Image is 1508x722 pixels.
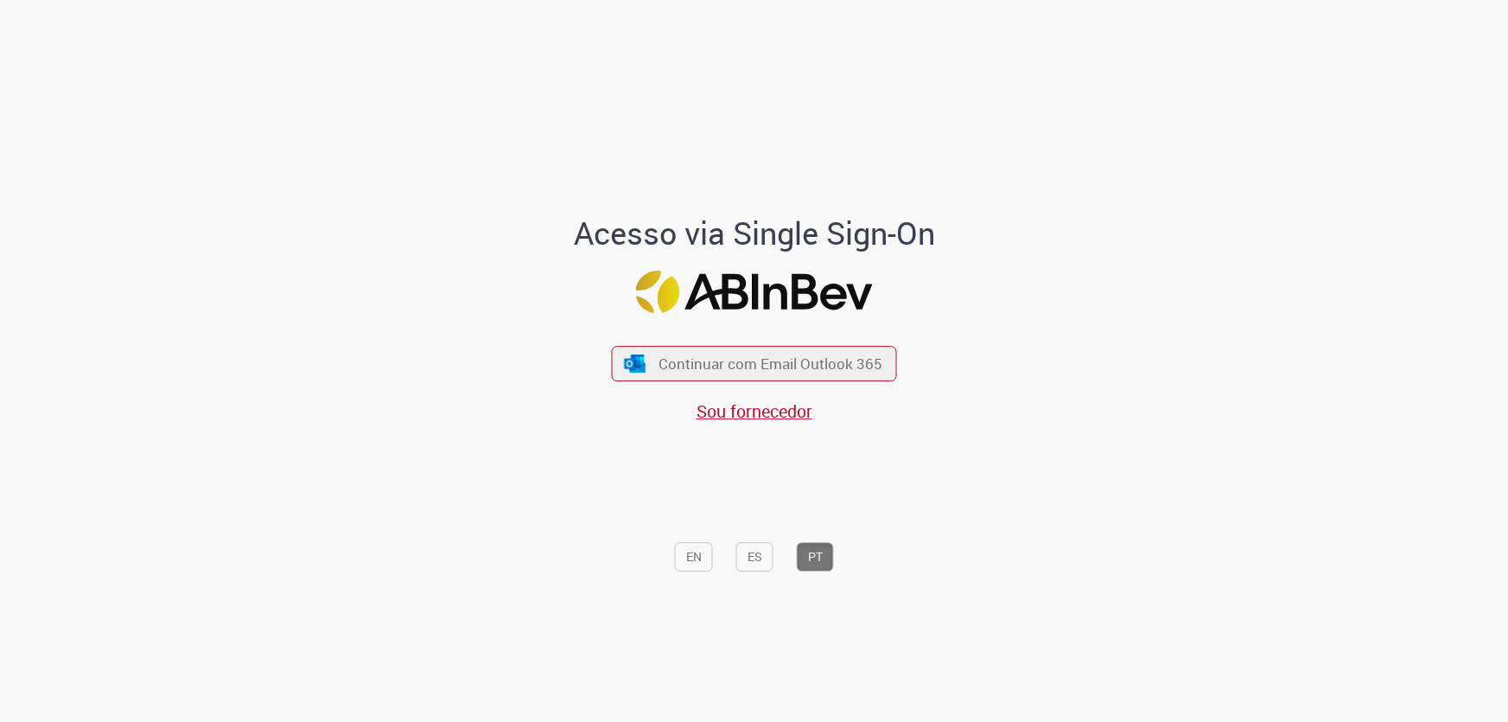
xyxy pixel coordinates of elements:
button: PT [797,542,834,572]
a: Sou fornecedor [697,399,812,423]
button: ES [736,542,773,572]
span: Continuar com Email Outlook 365 [659,354,882,374]
img: ícone Azure/Microsoft 360 [622,355,646,373]
img: Logo ABInBev [636,272,873,314]
button: EN [675,542,713,572]
button: ícone Azure/Microsoft 360 Continuar com Email Outlook 365 [612,346,897,381]
h1: Acesso via Single Sign-On [514,216,994,251]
